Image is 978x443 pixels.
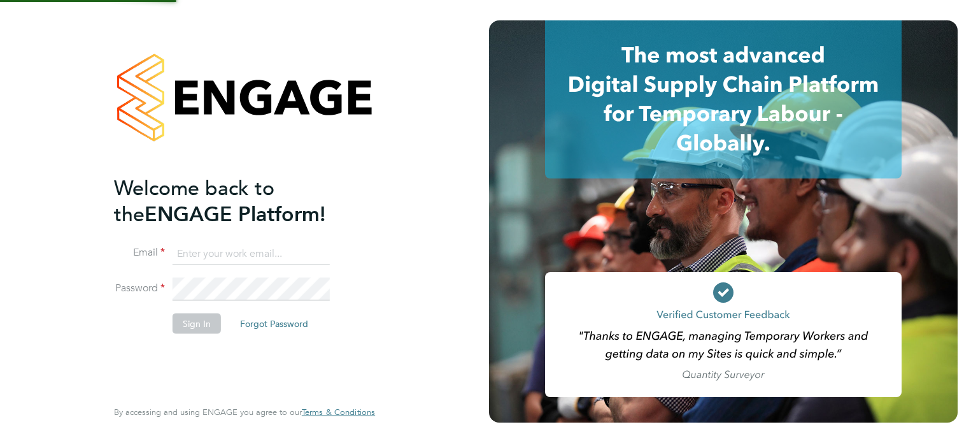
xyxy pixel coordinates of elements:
[230,314,318,334] button: Forgot Password
[302,407,375,418] span: Terms & Conditions
[114,175,362,227] h2: ENGAGE Platform!
[173,314,221,334] button: Sign In
[173,242,330,265] input: Enter your work email...
[114,246,165,259] label: Email
[114,175,274,226] span: Welcome back to the
[114,282,165,295] label: Password
[114,407,375,418] span: By accessing and using ENGAGE you agree to our
[302,407,375,418] a: Terms & Conditions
